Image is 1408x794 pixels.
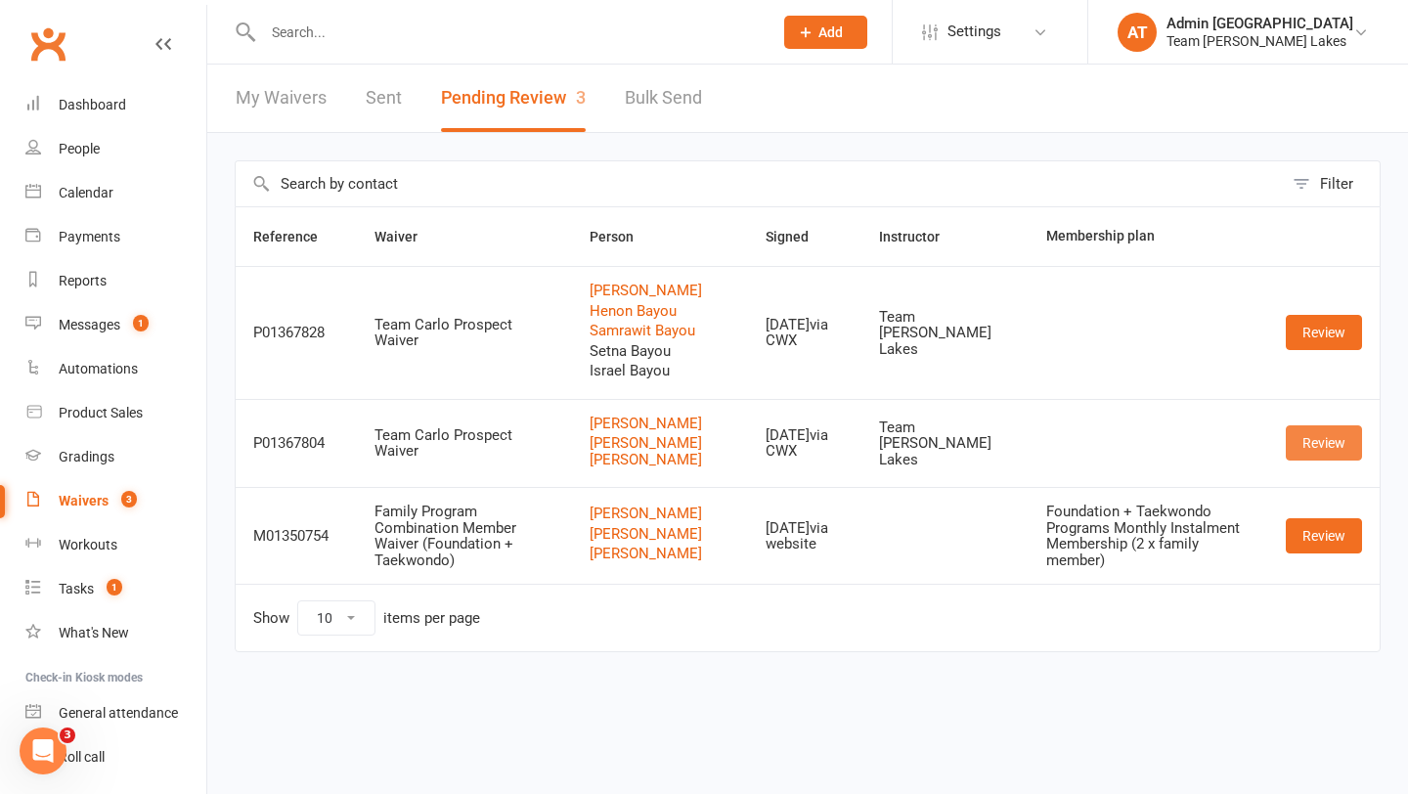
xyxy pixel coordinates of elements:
button: Reference [253,225,339,248]
span: Add [818,24,843,40]
a: [PERSON_NAME] [590,283,730,299]
a: People [25,127,206,171]
a: [PERSON_NAME] [PERSON_NAME] [590,435,730,467]
div: [DATE] via CWX [766,427,843,460]
a: Review [1286,518,1362,553]
div: Gradings [59,449,114,464]
a: [PERSON_NAME] [590,546,730,562]
div: Team [PERSON_NAME] Lakes [879,419,1012,468]
a: Sent [366,65,402,132]
span: 3 [576,87,586,108]
div: Automations [59,361,138,376]
a: Tasks 1 [25,567,206,611]
div: Workouts [59,537,117,552]
div: Payments [59,229,120,244]
a: Payments [25,215,206,259]
a: My Waivers [236,65,327,132]
div: Messages [59,317,120,332]
a: Clubworx [23,20,72,68]
div: General attendance [59,705,178,721]
div: Foundation + Taekwondo Programs Monthly Instalment Membership (2 x family member) [1046,504,1251,568]
button: Signed [766,225,830,248]
a: Roll call [25,735,206,779]
div: AT [1118,13,1157,52]
span: Signed [766,229,830,244]
div: Product Sales [59,405,143,420]
div: Family Program Combination Member Waiver (Foundation + Taekwondo) [374,504,554,568]
div: [DATE] via website [766,520,843,552]
span: Waiver [374,229,439,244]
span: Israel Bayou [590,363,730,379]
div: People [59,141,100,156]
button: Filter [1283,161,1380,206]
span: Settings [947,10,1001,54]
button: Person [590,225,655,248]
span: Setna Bayou [590,343,730,360]
div: Team Carlo Prospect Waiver [374,427,554,460]
div: Admin [GEOGRAPHIC_DATA] [1166,15,1353,32]
span: 3 [60,728,75,743]
div: Show [253,600,480,636]
div: P01367804 [253,435,339,452]
a: Automations [25,347,206,391]
a: Bulk Send [625,65,702,132]
div: Team [PERSON_NAME] Lakes [1166,32,1353,50]
button: Instructor [879,225,961,248]
div: M01350754 [253,528,339,545]
span: Person [590,229,655,244]
div: What's New [59,625,129,640]
div: Team Carlo Prospect Waiver [374,317,554,349]
span: 1 [133,315,149,331]
a: Calendar [25,171,206,215]
div: Calendar [59,185,113,200]
a: Samrawit Bayou [590,323,730,339]
button: Add [784,16,867,49]
span: Instructor [879,229,961,244]
button: Pending Review3 [441,65,586,132]
a: Reports [25,259,206,303]
a: [PERSON_NAME] [590,506,730,522]
a: Dashboard [25,83,206,127]
th: Membership plan [1029,207,1268,266]
div: P01367828 [253,325,339,341]
div: Filter [1320,172,1353,196]
a: Waivers 3 [25,479,206,523]
div: Tasks [59,581,94,596]
div: Dashboard [59,97,126,112]
div: [DATE] via CWX [766,317,843,349]
a: Messages 1 [25,303,206,347]
a: What's New [25,611,206,655]
iframe: Intercom live chat [20,728,66,774]
a: General attendance kiosk mode [25,691,206,735]
div: Team [PERSON_NAME] Lakes [879,309,1012,358]
span: 3 [121,491,137,507]
button: Waiver [374,225,439,248]
div: Waivers [59,493,109,508]
a: Gradings [25,435,206,479]
div: Reports [59,273,107,288]
div: items per page [383,610,480,627]
div: Roll call [59,749,105,765]
span: 1 [107,579,122,595]
a: Review [1286,425,1362,461]
a: [PERSON_NAME] [590,416,730,432]
a: Product Sales [25,391,206,435]
span: Reference [253,229,339,244]
a: Workouts [25,523,206,567]
a: Review [1286,315,1362,350]
input: Search by contact [236,161,1283,206]
a: Henon Bayou [590,303,730,320]
input: Search... [257,19,759,46]
a: [PERSON_NAME] [590,526,730,543]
